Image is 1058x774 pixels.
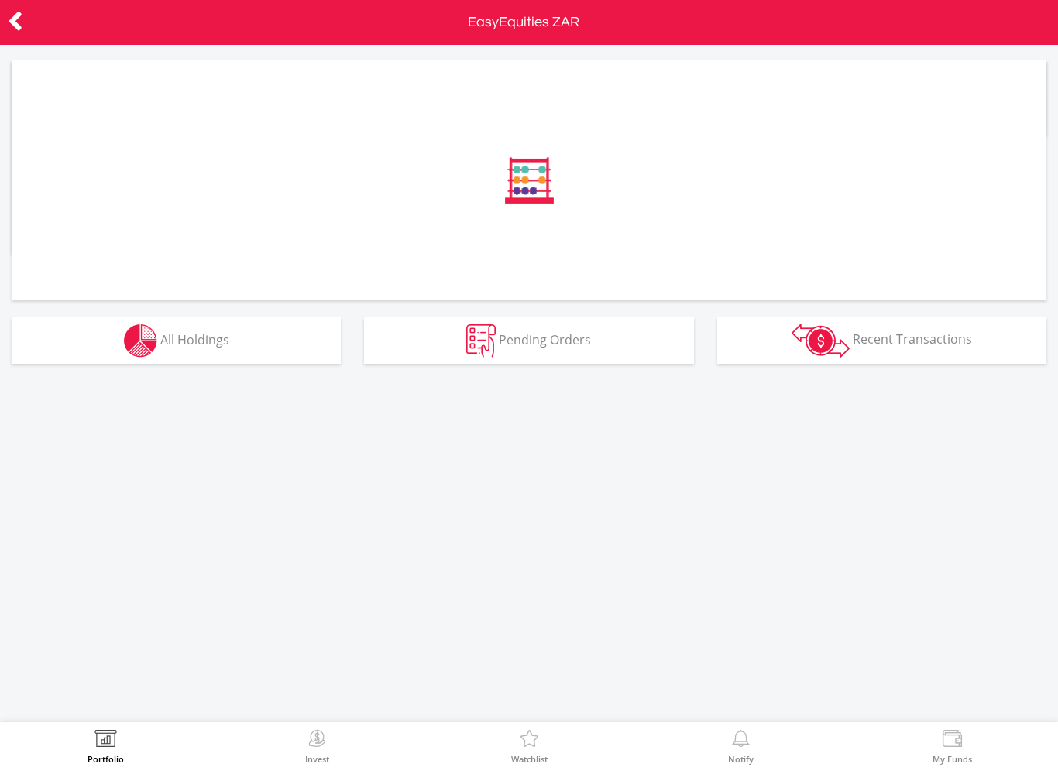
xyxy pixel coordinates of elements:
[466,324,496,358] img: pending_instructions-wht.png
[305,755,329,763] label: Invest
[88,755,124,763] label: Portfolio
[728,730,754,763] a: Notify
[933,730,972,763] a: My Funds
[88,730,124,763] a: Portfolio
[517,730,541,752] img: Watchlist
[933,755,972,763] label: My Funds
[305,730,329,763] a: Invest
[728,755,754,763] label: Notify
[94,730,118,752] img: View Portfolio
[717,317,1046,364] button: Recent Transactions
[511,730,548,763] a: Watchlist
[940,730,964,752] img: View Funds
[160,330,229,348] span: All Holdings
[305,730,329,752] img: Invest Now
[499,330,591,348] span: Pending Orders
[364,317,693,364] button: Pending Orders
[729,730,753,752] img: View Notifications
[511,755,548,763] label: Watchlist
[792,324,850,358] img: transactions-zar-wht.png
[853,330,972,348] span: Recent Transactions
[124,324,157,358] img: holdings-wht.png
[12,317,341,364] button: All Holdings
